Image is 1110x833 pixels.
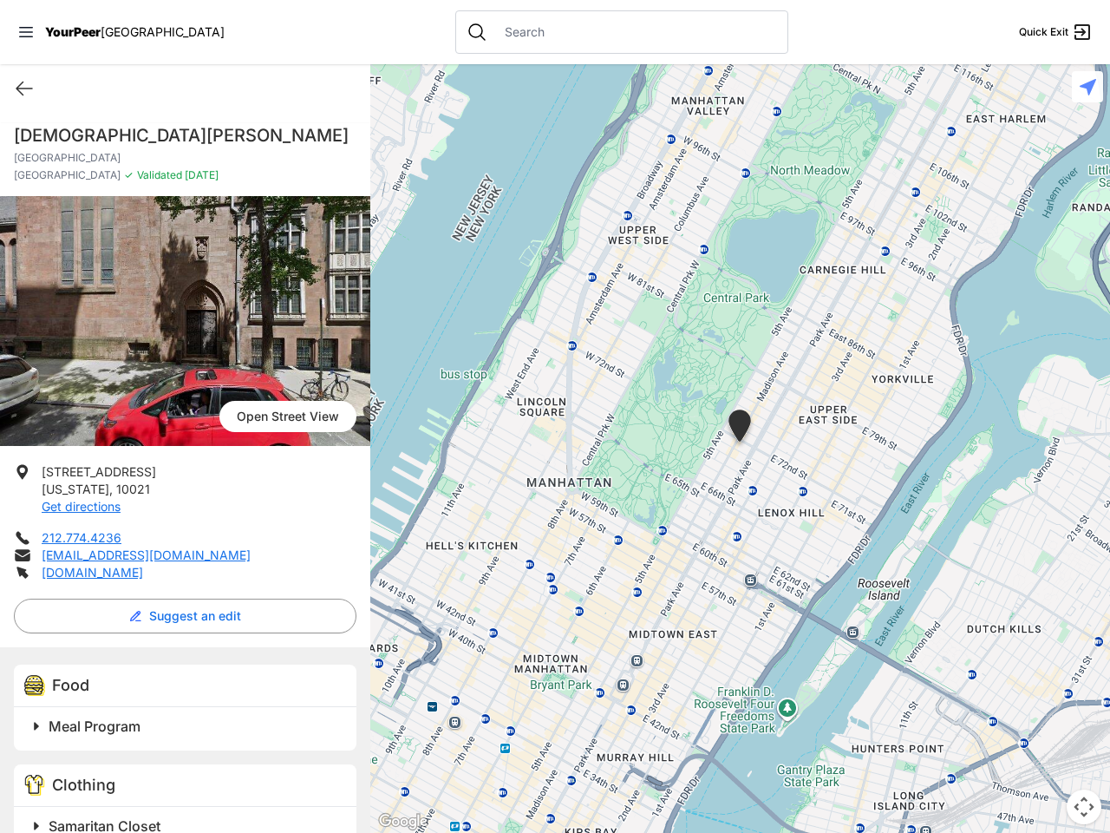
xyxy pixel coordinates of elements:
[116,482,150,496] span: 10021
[137,168,182,181] span: Validated
[42,530,121,545] a: 212.774.4236
[14,151,356,165] p: [GEOGRAPHIC_DATA]
[1019,25,1068,39] span: Quick Exit
[725,410,754,449] div: Manhattan
[109,482,113,496] span: ,
[42,464,156,479] span: [STREET_ADDRESS]
[14,123,356,148] h1: [DEMOGRAPHIC_DATA][PERSON_NAME]
[494,23,777,41] input: Search
[219,401,356,432] span: Open Street View
[52,776,115,794] span: Clothing
[42,548,251,562] a: [EMAIL_ADDRESS][DOMAIN_NAME]
[375,810,432,833] a: Open this area in Google Maps (opens a new window)
[14,168,121,182] span: [GEOGRAPHIC_DATA]
[52,676,89,694] span: Food
[101,24,225,39] span: [GEOGRAPHIC_DATA]
[375,810,432,833] img: Google
[1019,22,1093,43] a: Quick Exit
[14,599,356,633] button: Suggest an edit
[149,607,241,625] span: Suggest an edit
[42,565,143,580] a: [DOMAIN_NAME]
[1067,790,1101,824] button: Map camera controls
[49,718,140,735] span: Meal Program
[45,24,101,39] span: YourPeer
[182,168,219,181] span: [DATE]
[124,168,134,182] span: ✓
[42,499,121,514] a: Get directions
[45,27,225,37] a: YourPeer[GEOGRAPHIC_DATA]
[42,482,109,496] span: [US_STATE]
